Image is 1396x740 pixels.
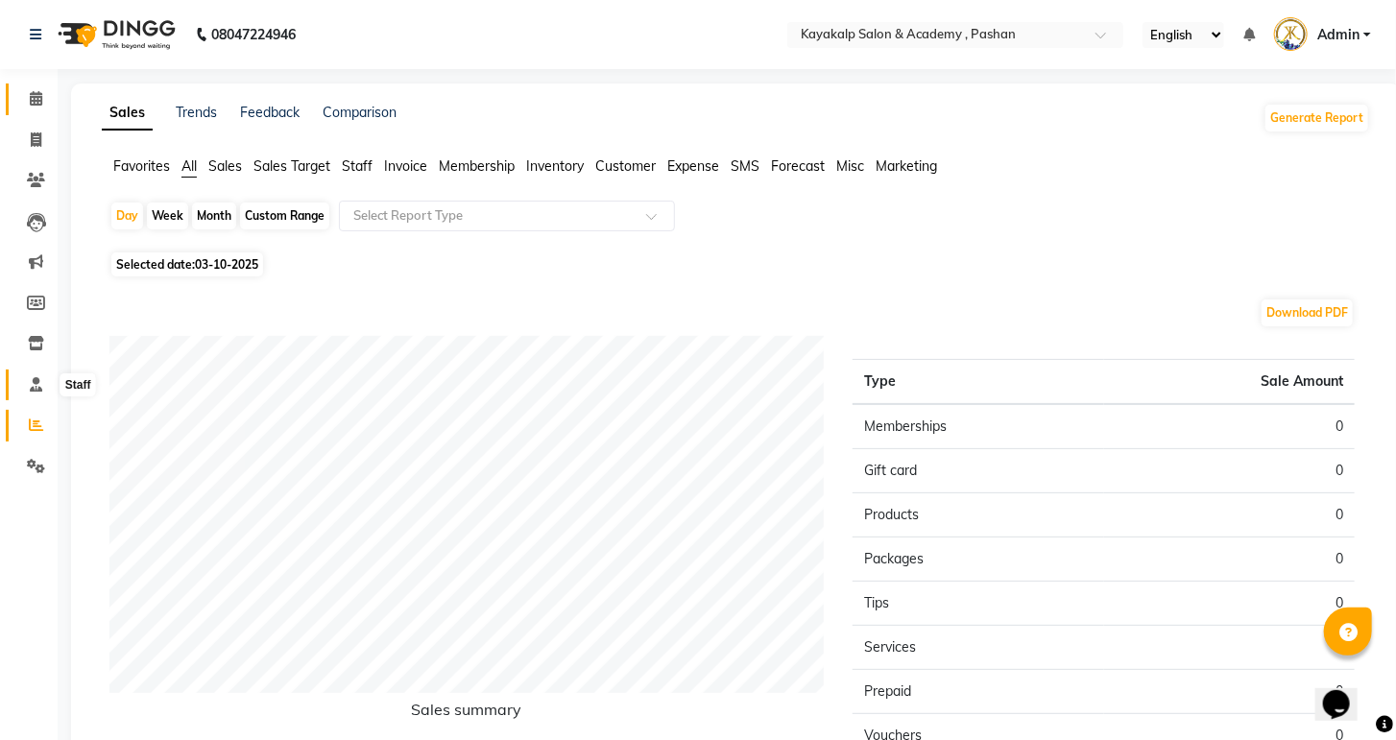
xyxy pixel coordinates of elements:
span: Inventory [526,157,584,175]
span: SMS [731,157,759,175]
th: Type [853,360,1103,405]
span: Membership [439,157,515,175]
th: Sale Amount [1104,360,1355,405]
td: 0 [1104,670,1355,714]
td: Services [853,626,1103,670]
a: Comparison [323,104,397,121]
td: Prepaid [853,670,1103,714]
span: Sales [208,157,242,175]
button: Generate Report [1265,105,1368,131]
span: Staff [342,157,373,175]
span: Expense [667,157,719,175]
div: Week [147,203,188,229]
span: Invoice [384,157,427,175]
span: Marketing [876,157,937,175]
span: Favorites [113,157,170,175]
div: Staff [60,373,96,396]
div: Custom Range [240,203,329,229]
span: Sales Target [253,157,330,175]
td: 0 [1104,582,1355,626]
b: 08047224946 [211,8,296,61]
span: Customer [595,157,656,175]
span: All [181,157,197,175]
img: logo [49,8,181,61]
td: 0 [1104,493,1355,537]
h6: Sales summary [109,701,824,727]
td: 0 [1104,537,1355,582]
td: Tips [853,582,1103,626]
td: Packages [853,537,1103,582]
iframe: chat widget [1315,663,1377,721]
td: 0 [1104,404,1355,449]
span: Admin [1317,25,1360,45]
span: Forecast [771,157,825,175]
span: Selected date: [111,252,263,276]
button: Download PDF [1262,299,1353,326]
a: Sales [102,96,153,131]
span: 03-10-2025 [195,257,258,272]
td: Memberships [853,404,1103,449]
span: Misc [836,157,864,175]
a: Feedback [240,104,300,121]
td: Products [853,493,1103,537]
td: 0 [1104,626,1355,670]
img: Admin [1274,17,1308,51]
div: Month [192,203,236,229]
td: 0 [1104,449,1355,493]
a: Trends [176,104,217,121]
td: Gift card [853,449,1103,493]
div: Day [111,203,143,229]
